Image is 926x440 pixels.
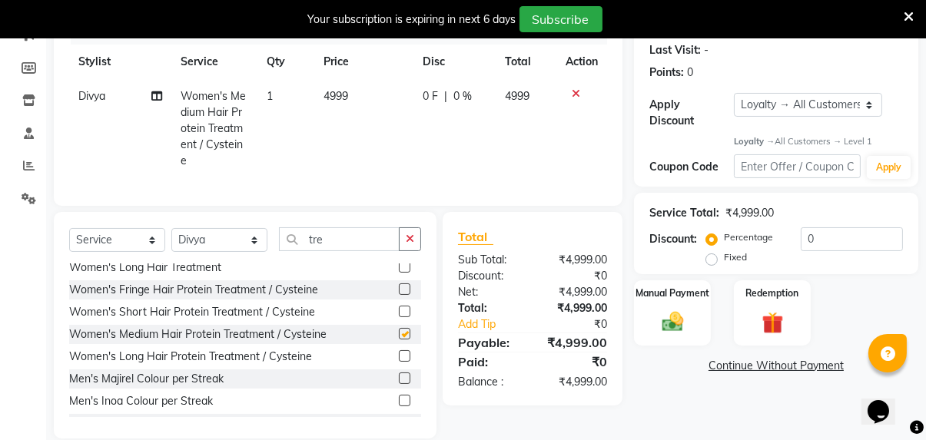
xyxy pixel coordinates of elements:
div: Women's Long Hair Treatment [69,260,221,276]
th: Total [496,45,556,79]
div: Your subscription is expiring in next 6 days [308,12,516,28]
div: Balance : [446,374,533,390]
span: 4999 [324,89,348,103]
button: Subscribe [519,6,602,32]
label: Percentage [724,230,773,244]
a: Add Tip [446,316,546,332]
div: Last Visit: [649,42,701,58]
div: Total: [446,300,533,316]
div: ₹4,999.00 [533,300,619,316]
div: ₹4,999.00 [533,333,619,352]
div: Women's Short Hair Protein Treatment / Cysteine [69,304,315,320]
th: Disc [413,45,496,79]
div: ₹0 [533,352,619,371]
div: All Customers → Level 1 [734,135,903,148]
input: Enter Offer / Coupon Code [734,154,861,178]
span: 0 % [453,88,472,104]
div: - [704,42,709,58]
th: Stylist [69,45,171,79]
div: Women's Medium Hair Protein Treatment / Cysteine [69,326,327,342]
div: Net: [446,284,533,300]
th: Service [171,45,257,79]
img: _gift.svg [755,309,790,336]
div: ₹4,999.00 [533,284,619,300]
label: Manual Payment [636,286,709,300]
div: Men's Pre-Lightening Streak [69,415,210,432]
div: Women's Long Hair Protein Treatment / Cysteine [69,349,312,365]
div: Sub Total: [446,252,533,268]
button: Apply [867,156,911,179]
span: Divya [78,89,105,103]
div: Women's Fringe Hair Protein Treatment / Cysteine [69,282,318,298]
span: 1 [267,89,273,103]
div: ₹0 [533,268,619,284]
div: Payable: [446,333,533,352]
div: Points: [649,65,684,81]
div: 0 [687,65,693,81]
div: Discount: [446,268,533,284]
div: Coupon Code [649,159,734,175]
div: Men's Inoa Colour per Streak [69,393,213,409]
div: Apply Discount [649,97,734,129]
div: Discount: [649,231,697,247]
span: 4999 [505,89,529,103]
label: Redemption [746,286,799,300]
span: | [444,88,447,104]
th: Price [314,45,413,79]
label: Fixed [724,250,747,264]
a: Continue Without Payment [637,358,915,374]
input: Search or Scan [279,227,400,251]
span: Women's Medium Hair Protein Treatment / Cysteine [181,89,246,167]
th: Qty [257,45,314,79]
img: _cash.svg [656,309,690,334]
th: Action [556,45,607,79]
div: Service Total: [649,205,719,221]
div: ₹4,999.00 [725,205,774,221]
div: ₹0 [547,316,619,332]
div: ₹4,999.00 [533,374,619,390]
strong: Loyalty → [734,136,775,147]
div: Paid: [446,352,533,371]
span: Total [458,229,493,245]
iframe: chat widget [861,379,911,425]
span: 0 F [423,88,438,104]
div: Men's Majirel Colour per Streak [69,371,224,387]
div: ₹4,999.00 [533,252,619,268]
